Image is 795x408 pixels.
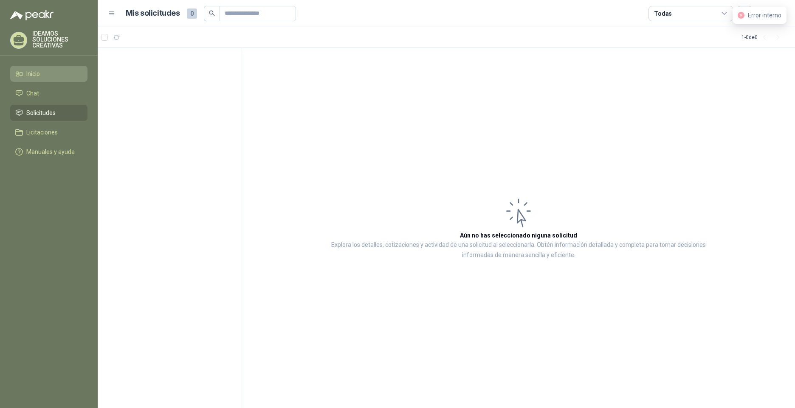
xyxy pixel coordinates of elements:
[741,31,785,44] div: 1 - 0 de 0
[10,124,87,140] a: Licitaciones
[10,144,87,160] a: Manuales y ayuda
[126,7,180,20] h1: Mis solicitudes
[327,240,710,260] p: Explora los detalles, cotizaciones y actividad de una solicitud al seleccionarla. Obtén informaci...
[187,8,197,19] span: 0
[26,128,58,137] span: Licitaciones
[26,147,75,156] span: Manuales y ayuda
[26,89,39,98] span: Chat
[209,10,215,16] span: search
[26,108,56,117] span: Solicitudes
[10,85,87,101] a: Chat
[26,69,40,78] span: Inicio
[10,66,87,82] a: Inicio
[10,10,54,20] img: Logo peakr
[748,12,781,19] span: Error interno
[460,231,577,240] h3: Aún no has seleccionado niguna solicitud
[738,12,744,19] span: close-circle
[32,31,87,48] p: IDEAMOS SOLUCIONES CREATIVAS
[654,9,672,18] div: Todas
[10,105,87,121] a: Solicitudes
